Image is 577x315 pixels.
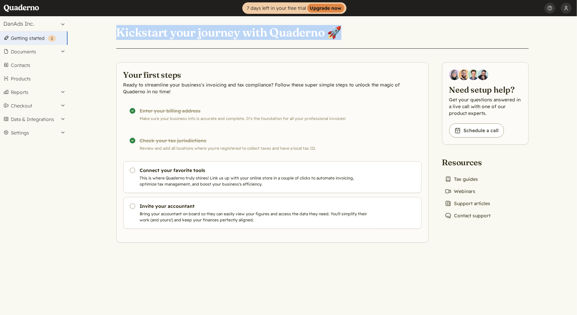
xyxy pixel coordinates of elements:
h2: Need setup help? [449,84,522,95]
img: Jairo Fumero, Account Executive at Quaderno [459,69,470,80]
strong: Upgrade now [307,4,344,13]
a: Webinars [442,187,478,196]
a: Schedule a call [449,123,504,138]
h2: Resources [442,157,494,168]
h1: Kickstart your journey with Quaderno 🚀 [116,25,342,40]
h3: Invite your accountant [140,203,370,210]
p: Bring your accountant on board so they can easily view your figures and access the data they need... [140,211,370,223]
h2: Your first steps [123,69,422,80]
a: Tax guides [442,174,481,184]
p: This is where Quaderno truly shines! Link us up with your online store in a couple of clicks to a... [140,175,370,187]
p: Ready to streamline your business's invoicing and tax compliance? Follow these super simple steps... [123,81,422,95]
h3: Connect your favorite tools [140,167,370,174]
p: Get your questions answered in a live call with one of our product experts. [449,96,522,117]
img: Javier Rubio, DevRel at Quaderno [478,69,488,80]
img: Diana Carrasco, Account Executive at Quaderno [449,69,460,80]
a: Invite your accountant Bring your accountant on board so they can easily view your figures and ac... [123,197,422,229]
a: 7 days left in your free trialUpgrade now [242,2,346,14]
a: Contact support [442,211,494,220]
img: Ivo Oltmans, Business Developer at Quaderno [468,69,479,80]
span: 2 [51,36,53,41]
a: Support articles [442,199,493,208]
a: Connect your favorite tools This is where Quaderno truly shines! Link us up with your online stor... [123,161,422,193]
